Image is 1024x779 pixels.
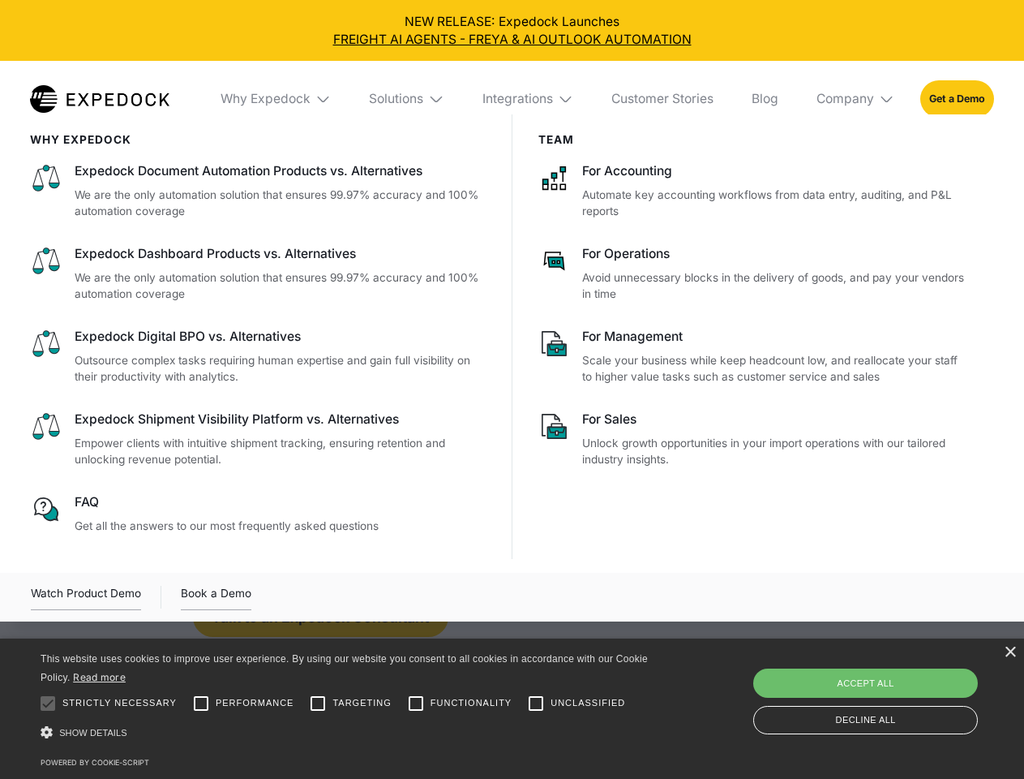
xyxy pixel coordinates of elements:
p: We are the only automation solution that ensures 99.97% accuracy and 100% automation coverage [75,187,486,220]
a: Book a Demo [181,584,251,610]
p: Scale your business while keep headcount low, and reallocate your staff to higher value tasks suc... [582,352,968,385]
span: Show details [59,728,127,738]
a: For SalesUnlock growth opportunities in your import operations with our tailored industry insights. [538,411,969,468]
a: For AccountingAutomate key accounting workflows from data entry, auditing, and P&L reports [538,162,969,220]
a: Read more [73,671,126,683]
div: For Management [582,328,968,346]
a: Customer Stories [598,61,726,137]
div: FAQ [75,493,486,511]
a: Expedock Dashboard Products vs. AlternativesWe are the only automation solution that ensures 99.9... [30,245,486,303]
div: Why Expedock [221,91,311,107]
div: For Accounting [582,162,968,180]
a: Powered by cookie-script [41,758,149,767]
a: open lightbox [31,584,141,610]
a: For OperationsAvoid unnecessary blocks in the delivery of goods, and pay your vendors in time [538,245,969,303]
div: Solutions [357,61,457,137]
p: Avoid unnecessary blocks in the delivery of goods, and pay your vendors in time [582,269,968,303]
a: Expedock Document Automation Products vs. AlternativesWe are the only automation solution that en... [30,162,486,220]
span: Functionality [431,696,512,710]
p: We are the only automation solution that ensures 99.97% accuracy and 100% automation coverage [75,269,486,303]
p: Unlock growth opportunities in your import operations with our tailored industry insights. [582,435,968,468]
p: Automate key accounting workflows from data entry, auditing, and P&L reports [582,187,968,220]
div: NEW RELEASE: Expedock Launches [13,13,1012,49]
div: Expedock Shipment Visibility Platform vs. Alternatives [75,411,486,428]
a: FREIGHT AI AGENTS - FREYA & AI OUTLOOK AUTOMATION [13,31,1012,49]
span: Unclassified [551,696,625,710]
a: For ManagementScale your business while keep headcount low, and reallocate your staff to higher v... [538,328,969,385]
a: Blog [739,61,790,137]
span: Performance [216,696,294,710]
div: Expedock Digital BPO vs. Alternatives [75,328,486,346]
div: Company [816,91,874,107]
a: Get a Demo [920,80,994,117]
div: For Sales [582,411,968,428]
span: Strictly necessary [62,696,177,710]
iframe: Chat Widget [754,604,1024,779]
div: For Operations [582,245,968,263]
div: Solutions [369,91,423,107]
div: Integrations [482,91,553,107]
span: This website uses cookies to improve user experience. By using our website you consent to all coo... [41,653,648,683]
div: Company [803,61,907,137]
div: Watch Product Demo [31,584,141,610]
a: Expedock Shipment Visibility Platform vs. AlternativesEmpower clients with intuitive shipment tra... [30,411,486,468]
div: Team [538,133,969,146]
p: Empower clients with intuitive shipment tracking, ensuring retention and unlocking revenue potent... [75,435,486,468]
p: Outsource complex tasks requiring human expertise and gain full visibility on their productivity ... [75,352,486,385]
p: Get all the answers to our most frequently asked questions [75,518,486,535]
div: Integrations [469,61,586,137]
div: Expedock Document Automation Products vs. Alternatives [75,162,486,180]
div: Why Expedock [208,61,344,137]
span: Targeting [332,696,391,710]
div: WHy Expedock [30,133,486,146]
div: Show details [41,722,653,744]
a: FAQGet all the answers to our most frequently asked questions [30,493,486,534]
div: Expedock Dashboard Products vs. Alternatives [75,245,486,263]
a: Expedock Digital BPO vs. AlternativesOutsource complex tasks requiring human expertise and gain f... [30,328,486,385]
